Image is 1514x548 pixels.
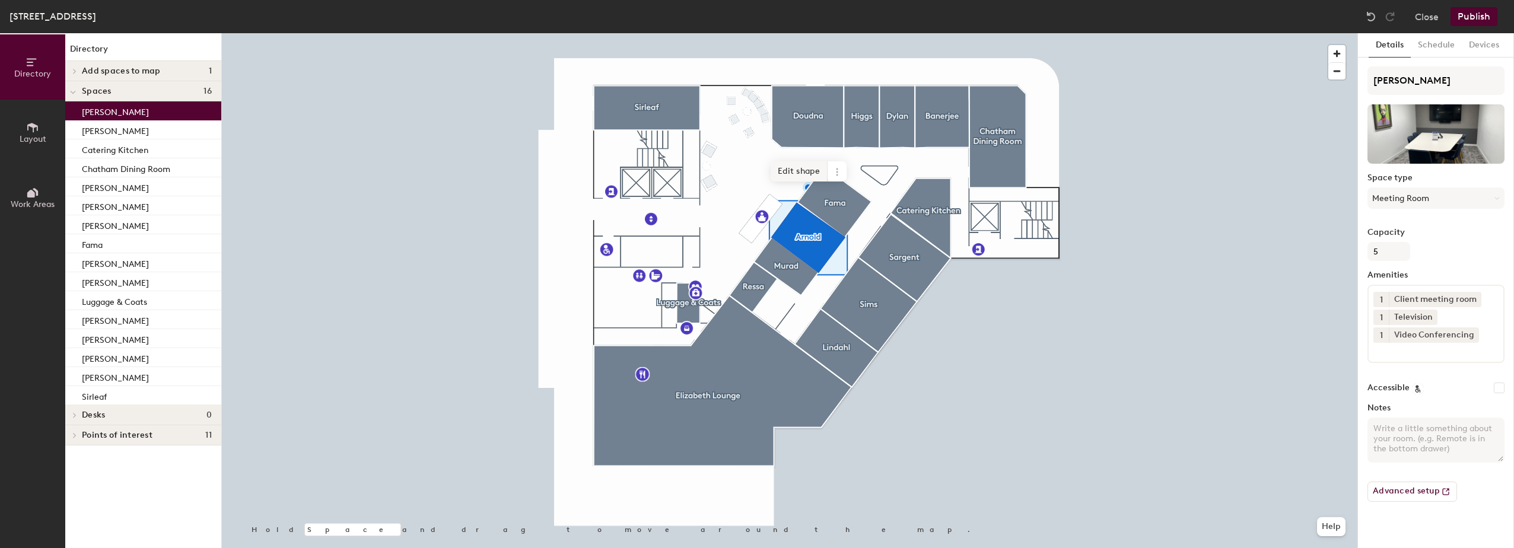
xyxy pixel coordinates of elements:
label: Capacity [1367,228,1505,237]
p: [PERSON_NAME] [82,275,149,288]
p: [PERSON_NAME] [82,313,149,326]
p: [PERSON_NAME] [82,351,149,364]
span: 1 [1380,329,1383,342]
img: The space named Arnold [1367,104,1505,164]
button: Devices [1462,33,1506,58]
span: 16 [203,87,212,96]
span: Spaces [82,87,112,96]
span: 1 [1380,311,1383,324]
span: Desks [82,410,105,420]
label: Space type [1367,173,1505,183]
span: 1 [209,66,212,76]
button: 1 [1373,310,1389,325]
p: [PERSON_NAME] [82,180,149,193]
span: 0 [206,410,212,420]
span: Layout [20,134,46,144]
span: 1 [1380,294,1383,306]
img: Undo [1365,11,1377,23]
label: Accessible [1367,383,1410,393]
button: 1 [1373,292,1389,307]
span: Points of interest [82,431,152,440]
p: [PERSON_NAME] [82,199,149,212]
label: Notes [1367,403,1505,413]
p: Chatham Dining Room [82,161,170,174]
div: Video Conferencing [1389,327,1479,343]
p: [PERSON_NAME] [82,218,149,231]
p: Luggage & Coats [82,294,147,307]
p: [PERSON_NAME] [82,256,149,269]
label: Amenities [1367,270,1505,280]
p: [PERSON_NAME] [82,123,149,136]
p: Catering Kitchen [82,142,148,155]
img: Redo [1384,11,1396,23]
button: Close [1415,7,1439,26]
div: [STREET_ADDRESS] [9,9,96,24]
p: Sirleaf [82,388,107,402]
div: Client meeting room [1389,292,1481,307]
p: [PERSON_NAME] [82,332,149,345]
button: 1 [1373,327,1389,343]
h1: Directory [65,43,221,61]
button: Meeting Room [1367,187,1505,209]
span: Directory [14,69,51,79]
span: Work Areas [11,199,55,209]
span: 11 [205,431,212,440]
p: [PERSON_NAME] [82,104,149,117]
span: Edit shape [771,161,828,181]
span: Add spaces to map [82,66,161,76]
button: Advanced setup [1367,482,1457,502]
p: Fama [82,237,103,250]
button: Publish [1451,7,1497,26]
button: Details [1369,33,1411,58]
p: [PERSON_NAME] [82,369,149,383]
button: Help [1317,517,1346,536]
button: Schedule [1411,33,1462,58]
div: Television [1389,310,1437,325]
